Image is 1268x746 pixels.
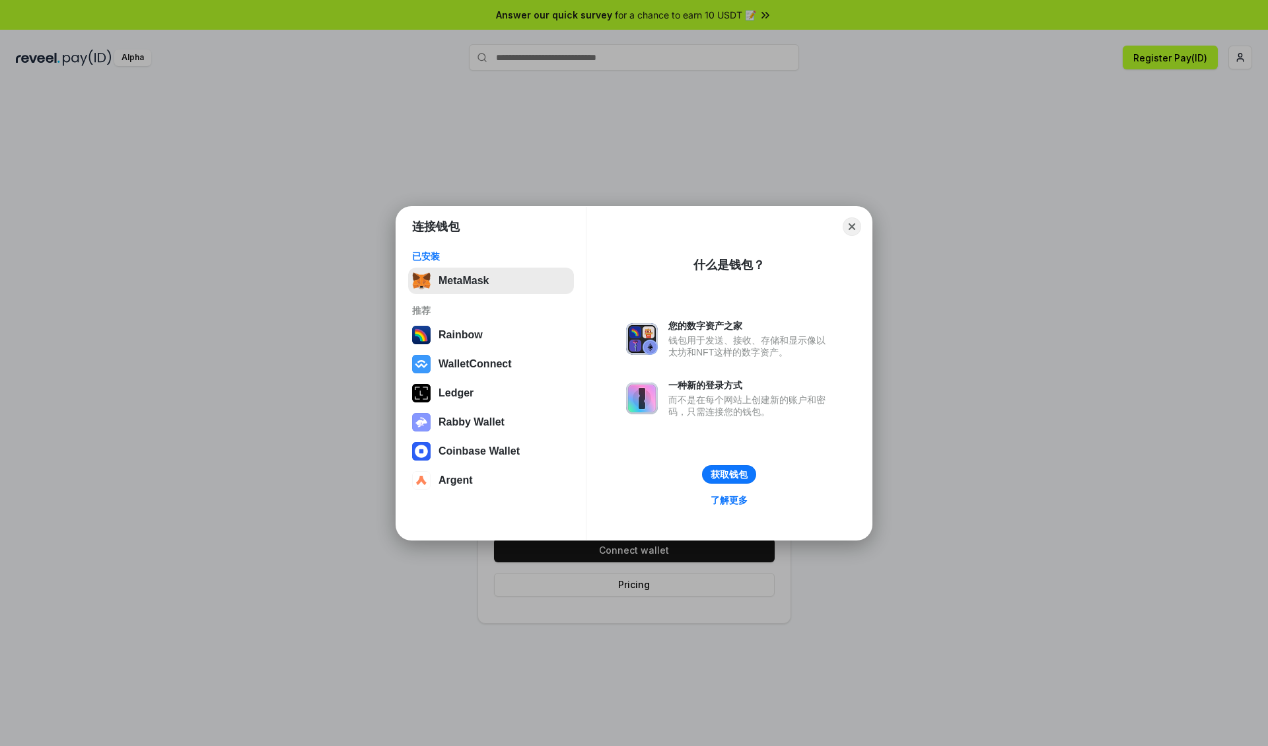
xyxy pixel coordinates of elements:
[412,471,431,490] img: svg+xml,%3Csvg%20width%3D%2228%22%20height%3D%2228%22%20viewBox%3D%220%200%2028%2028%22%20fill%3D...
[668,320,832,332] div: 您的数字资产之家
[408,467,574,494] button: Argent
[626,383,658,414] img: svg+xml,%3Csvg%20xmlns%3D%22http%3A%2F%2Fwww.w3.org%2F2000%2Fsvg%22%20fill%3D%22none%22%20viewBox...
[412,219,460,235] h1: 连接钱包
[439,445,520,457] div: Coinbase Wallet
[668,394,832,418] div: 而不是在每个网站上创建新的账户和密码，只需连接您的钱包。
[412,413,431,431] img: svg+xml,%3Csvg%20xmlns%3D%22http%3A%2F%2Fwww.w3.org%2F2000%2Fsvg%22%20fill%3D%22none%22%20viewBox...
[439,275,489,287] div: MetaMask
[408,268,574,294] button: MetaMask
[439,474,473,486] div: Argent
[408,380,574,406] button: Ledger
[412,442,431,461] img: svg+xml,%3Csvg%20width%3D%2228%22%20height%3D%2228%22%20viewBox%3D%220%200%2028%2028%22%20fill%3D...
[412,326,431,344] img: svg+xml,%3Csvg%20width%3D%22120%22%20height%3D%22120%22%20viewBox%3D%220%200%20120%20120%22%20fil...
[703,492,756,509] a: 了解更多
[412,250,570,262] div: 已安装
[711,494,748,506] div: 了解更多
[439,358,512,370] div: WalletConnect
[693,257,765,273] div: 什么是钱包？
[412,384,431,402] img: svg+xml,%3Csvg%20xmlns%3D%22http%3A%2F%2Fwww.w3.org%2F2000%2Fsvg%22%20width%3D%2228%22%20height%3...
[408,409,574,435] button: Rabby Wallet
[408,351,574,377] button: WalletConnect
[412,355,431,373] img: svg+xml,%3Csvg%20width%3D%2228%22%20height%3D%2228%22%20viewBox%3D%220%200%2028%2028%22%20fill%3D...
[843,217,861,236] button: Close
[412,305,570,317] div: 推荐
[412,272,431,290] img: svg+xml,%3Csvg%20fill%3D%22none%22%20height%3D%2233%22%20viewBox%3D%220%200%2035%2033%22%20width%...
[702,465,756,484] button: 获取钱包
[439,387,474,399] div: Ledger
[408,322,574,348] button: Rainbow
[439,329,483,341] div: Rainbow
[668,334,832,358] div: 钱包用于发送、接收、存储和显示像以太坊和NFT这样的数字资产。
[439,416,505,428] div: Rabby Wallet
[711,468,748,480] div: 获取钱包
[626,323,658,355] img: svg+xml,%3Csvg%20xmlns%3D%22http%3A%2F%2Fwww.w3.org%2F2000%2Fsvg%22%20fill%3D%22none%22%20viewBox...
[408,438,574,465] button: Coinbase Wallet
[668,379,832,391] div: 一种新的登录方式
